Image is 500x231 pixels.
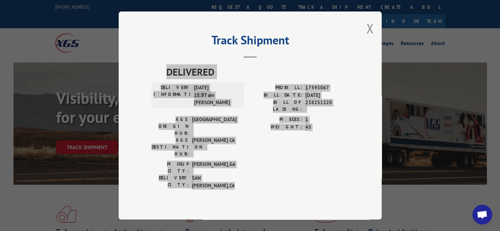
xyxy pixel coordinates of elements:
span: 17593067 [305,84,349,92]
label: PIECES: [250,116,302,124]
span: [PERSON_NAME] , GA [192,161,236,174]
h2: Track Shipment [152,35,349,48]
span: 1 [305,116,349,124]
div: Open chat [472,205,492,224]
span: [DATE] [305,92,349,99]
label: PICKUP CITY: [152,161,189,174]
span: [PERSON_NAME] CA [192,137,236,157]
button: Close modal [366,20,373,37]
label: DELIVERY INFORMATION: [154,84,191,106]
label: PROBILL: [250,84,302,92]
span: DELIVERED [166,64,349,79]
span: SAN [PERSON_NAME] , CA [192,174,236,189]
label: DELIVERY CITY: [152,174,189,189]
label: BILL DATE: [250,92,302,99]
label: WEIGHT: [250,124,302,131]
span: [GEOGRAPHIC_DATA] [192,116,236,137]
label: XGS ORIGIN HUB: [152,116,189,137]
label: XGS DESTINATION HUB: [152,137,189,157]
label: BILL OF LADING: [250,99,302,113]
span: 45 [305,124,349,131]
span: [DATE] 11:57 am [PERSON_NAME] [194,84,238,106]
span: 238251320 [305,99,349,113]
